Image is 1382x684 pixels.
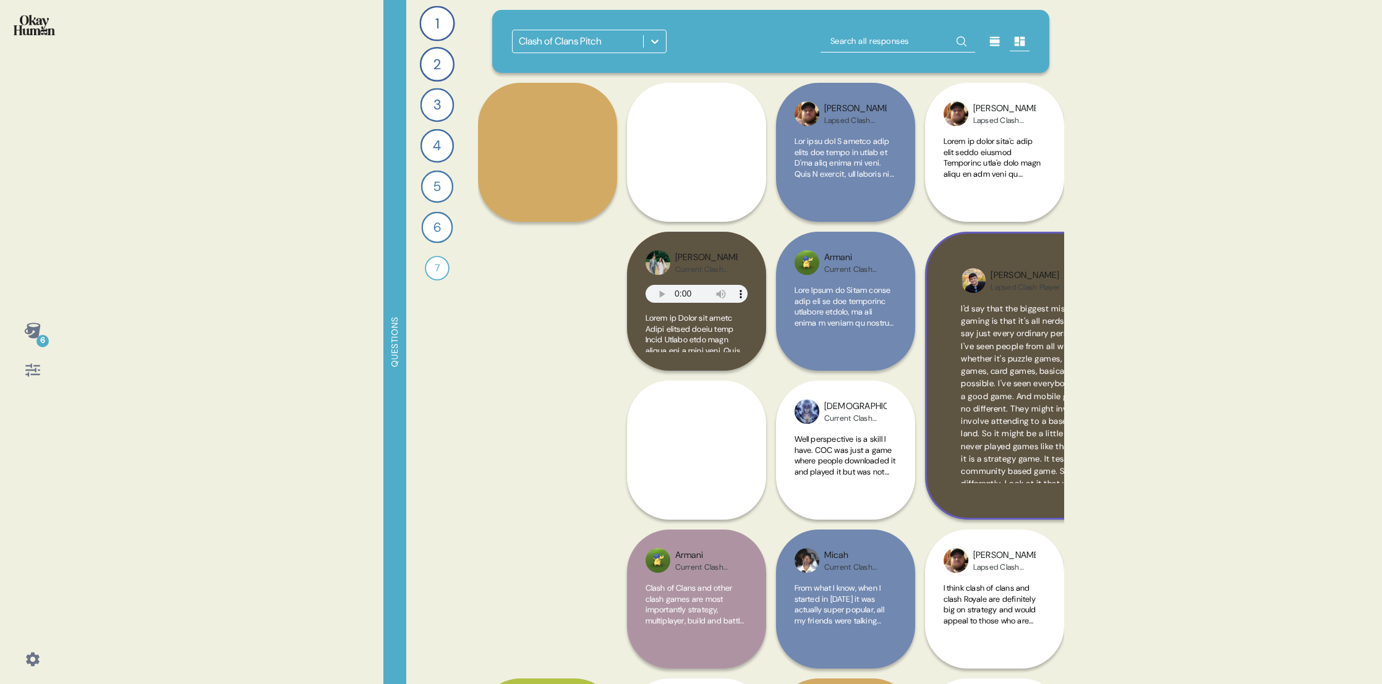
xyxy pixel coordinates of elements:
[421,212,453,243] div: 6
[675,251,738,264] div: [PERSON_NAME]
[795,399,819,424] img: profilepic_31448453548135245.jpg
[991,282,1060,292] div: Lapsed Clash Player
[519,34,602,49] div: Clash of Clans Pitch
[824,102,887,116] div: [PERSON_NAME]
[991,269,1060,282] div: [PERSON_NAME]
[795,101,819,126] img: profilepic_25024371390491370.jpg
[420,171,453,203] div: 5
[824,413,887,423] div: Current Clash Player
[824,562,887,572] div: Current Clash Player
[973,562,1036,572] div: Lapsed Clash Player
[824,251,887,264] div: Armani
[944,548,968,573] img: profilepic_25024371390491370.jpg
[961,268,986,293] img: profilepic_24544314045262915.jpg
[646,548,670,573] img: profilepic_32632045723061229.jpg
[14,15,55,35] img: okayhuman.3b1b6348.png
[944,101,968,126] img: profilepic_25024371390491370.jpg
[795,548,819,573] img: profilepic_24494973343458333.jpg
[824,549,887,562] div: Micah
[420,129,453,163] div: 4
[675,562,738,572] div: Current Clash Player
[419,47,454,82] div: 2
[961,303,1175,502] span: I'd say that the biggest misconception about mobile gaming is that it's all nerds playing mobile ...
[973,102,1036,116] div: [PERSON_NAME]
[419,6,454,41] div: 1
[973,116,1036,125] div: Lapsed Clash Player
[425,256,450,281] div: 7
[795,250,819,275] img: profilepic_32632045723061229.jpg
[420,88,454,122] div: 3
[675,264,738,274] div: Current Clash Player
[824,400,887,413] div: [DEMOGRAPHIC_DATA]
[36,335,49,347] div: 6
[675,549,738,562] div: Armani
[973,549,1036,562] div: [PERSON_NAME]
[824,264,887,274] div: Current Clash Player
[824,116,887,125] div: Lapsed Clash Player
[646,250,670,275] img: profilepic_24603372712637430.jpg
[821,30,975,53] input: Search all responses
